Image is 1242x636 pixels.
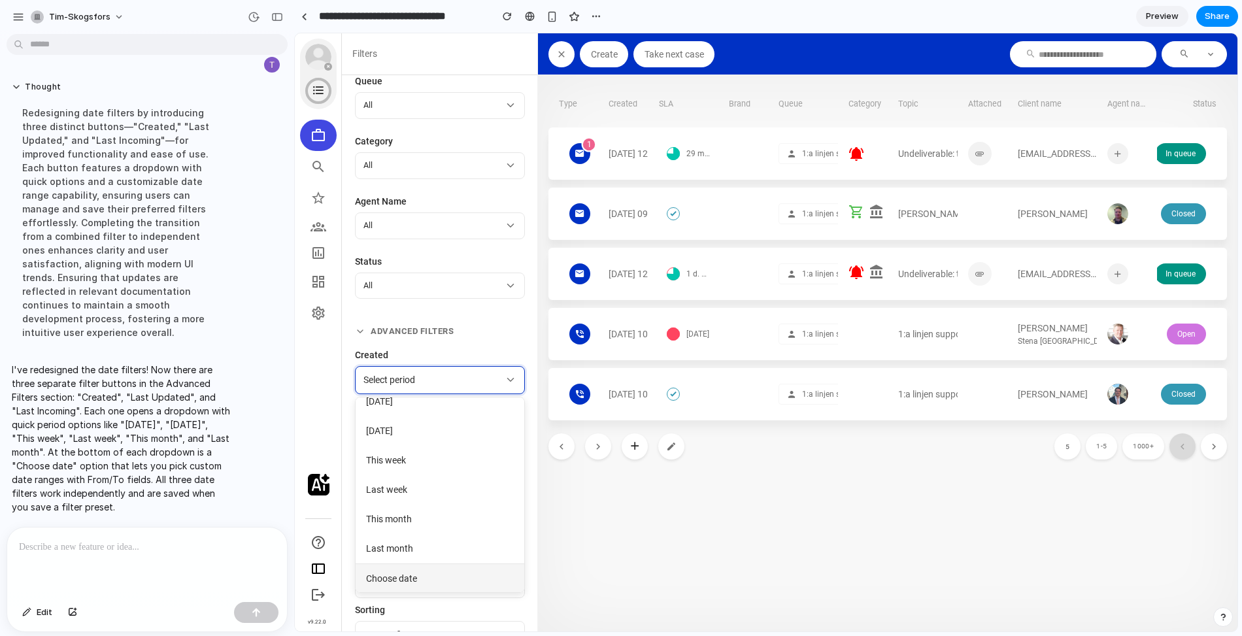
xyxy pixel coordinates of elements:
span: Edit [37,606,52,619]
button: Choose date [61,530,229,560]
img: no_user-mX6R2556.png [10,10,37,37]
div: Take next case [349,16,409,26]
div: Redesigning date filters by introducing three distinct buttons—"Created," "Last Updated," and "La... [12,98,230,347]
button: Last week [61,442,229,471]
button: Edit [16,602,59,623]
button: [DATE] [61,383,229,412]
p: I've redesigned the date filters! Now there are three separate filter buttons in the Advanced Fil... [12,363,230,514]
div: Create [295,16,323,26]
button: Create [285,8,333,34]
span: Preview [1146,10,1179,23]
a: Preview [1136,6,1188,27]
span: tim-skogsfors [49,10,110,24]
button: This month [61,471,229,501]
button: Share [1196,6,1238,27]
button: This week [61,412,229,442]
button: [DATE] [61,354,229,383]
button: tim-skogsfors [25,7,131,27]
button: Last month [61,501,229,530]
span: Share [1205,10,1230,23]
button: Take next case [339,8,420,34]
